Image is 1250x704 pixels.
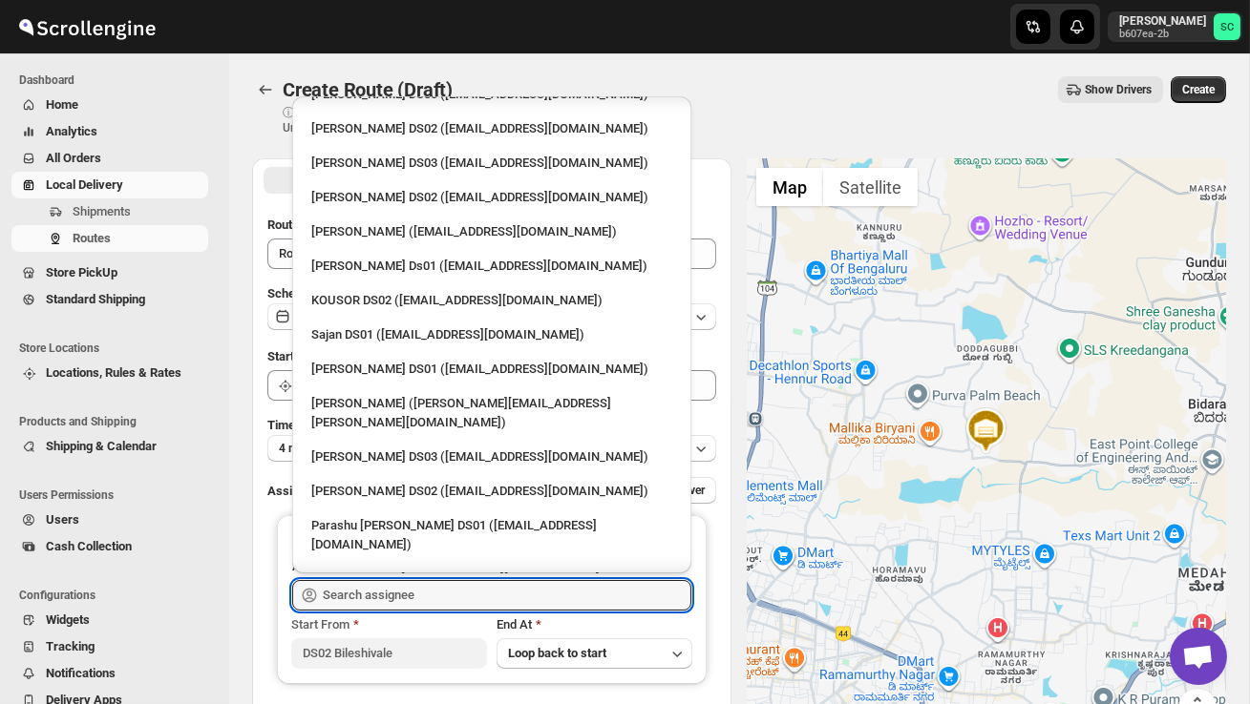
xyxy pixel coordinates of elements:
[267,349,418,363] span: Start Location (Warehouse)
[292,110,691,144] li: SANJIB DS02 (yagen55823@hosliy.com)
[292,507,691,560] li: Parashu Veera Kesavan DS01 (biwenel172@amcret.com)
[292,144,691,178] li: ashik uddin DS03 (katiri8361@kimdyn.com)
[15,3,159,51] img: ScrollEngine
[283,78,453,101] span: Create Route (Draft)
[291,617,350,632] span: Start From
[292,560,691,594] li: RAMJAN DS02 (rixatoc168@evoxury.com)
[311,325,672,344] div: Sajan DS01 ([EMAIL_ADDRESS][DOMAIN_NAME])
[292,316,691,350] li: Sajan DS01 (lofadat883@coderdir.com)
[283,105,583,135] p: ⓘ Shipments can also be added from Shipments menu Unrouted tab
[11,92,208,118] button: Home
[11,607,208,633] button: Widgets
[46,612,90,627] span: Widgets
[19,72,216,88] span: Dashboard
[11,225,208,252] button: Routes
[1085,82,1152,97] span: Show Drivers
[311,394,672,432] div: [PERSON_NAME] ([PERSON_NAME][EMAIL_ADDRESS][PERSON_NAME][DOMAIN_NAME])
[1170,628,1227,685] div: Open chat
[508,646,606,660] span: Loop back to start
[46,365,181,380] span: Locations, Rules & Rates
[311,291,672,310] div: KOUSOR DS02 ([EMAIL_ADDRESS][DOMAIN_NAME])
[311,154,672,173] div: [PERSON_NAME] DS03 ([EMAIL_ADDRESS][DOMAIN_NAME])
[1214,13,1240,40] span: Sanjay chetri
[292,178,691,213] li: BOLEN DS02 (wihof21751@coasah.com)
[11,633,208,660] button: Tracking
[1182,82,1215,97] span: Create
[497,615,692,634] div: End At
[497,638,692,669] button: Loop back to start
[292,281,691,316] li: KOUSOR DS02 (xivebi6567@decodewp.com)
[292,384,691,438] li: Narjit Magar (narjit.magar@home-run.co)
[1058,76,1163,103] button: Show Drivers
[1119,29,1206,40] p: b607ea-2b
[11,433,208,460] button: Shipping & Calendar
[46,97,78,112] span: Home
[46,124,97,138] span: Analytics
[252,76,279,103] button: Routes
[267,238,716,269] input: Eg: Bengaluru Route
[311,447,672,466] div: [PERSON_NAME] DS03 ([EMAIL_ADDRESS][DOMAIN_NAME])
[19,341,216,356] span: Store Locations
[292,213,691,247] li: Veera Kesavan (xagos20938@boxmach.com)
[267,484,319,498] span: Assign to
[311,569,672,589] div: RAMJAN DS02 ([EMAIL_ADDRESS][DOMAIN_NAME])
[46,512,79,527] span: Users
[11,507,208,533] button: Users
[46,539,132,553] span: Cash Collection
[267,303,716,330] button: [DATE]|[DATE]
[311,360,672,379] div: [PERSON_NAME] DS01 ([EMAIL_ADDRESS][DOMAIN_NAME])
[292,247,691,281] li: Sourab Ghosh Ds01 (xadira4890@asimarif.com)
[46,151,101,165] span: All Orders
[311,188,672,207] div: [PERSON_NAME] DS02 ([EMAIL_ADDRESS][DOMAIN_NAME])
[73,231,111,245] span: Routes
[11,145,208,172] button: All Orders
[311,222,672,241] div: [PERSON_NAME] ([EMAIL_ADDRESS][DOMAIN_NAME])
[311,119,672,138] div: [PERSON_NAME] DS02 ([EMAIL_ADDRESS][DOMAIN_NAME])
[19,487,216,503] span: Users Permissions
[11,198,208,225] button: Shipments
[11,660,208,687] button: Notifications
[73,204,131,218] span: Shipments
[11,118,208,145] button: Analytics
[46,639,95,653] span: Tracking
[292,438,691,472] li: Mohim uddin DS03 (veyanal843@bizmud.com)
[292,350,691,384] li: Jubed DS01 (gedoc78193@dariolo.com)
[756,168,823,206] button: Show street map
[267,418,345,432] span: Time Per Stop
[311,516,672,554] div: Parashu [PERSON_NAME] DS01 ([EMAIL_ADDRESS][DOMAIN_NAME])
[11,360,208,386] button: Locations, Rules & Rates
[1119,13,1206,29] p: [PERSON_NAME]
[267,286,344,300] span: Scheduled for
[19,588,216,603] span: Configurations
[46,177,123,192] span: Local Delivery
[323,580,691,611] input: Search assignee
[267,217,334,232] span: Route Name
[46,265,117,280] span: Store PickUp
[1220,21,1234,33] text: SC
[311,482,672,501] div: [PERSON_NAME] DS02 ([EMAIL_ADDRESS][DOMAIN_NAME])
[46,439,157,453] span: Shipping & Calendar
[11,533,208,560] button: Cash Collection
[264,167,490,194] button: All Route Options
[46,292,145,306] span: Standard Shipping
[46,666,116,680] span: Notifications
[823,168,918,206] button: Show satellite imagery
[292,472,691,507] li: MOSTUFA DS02 (laget84182@euleina.com)
[19,414,216,429] span: Products and Shipping
[1108,11,1242,42] button: User menu
[1171,76,1226,103] button: Create
[279,441,329,456] span: 4 minutes
[267,435,716,462] button: 4 minutes
[311,257,672,276] div: [PERSON_NAME] Ds01 ([EMAIL_ADDRESS][DOMAIN_NAME])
